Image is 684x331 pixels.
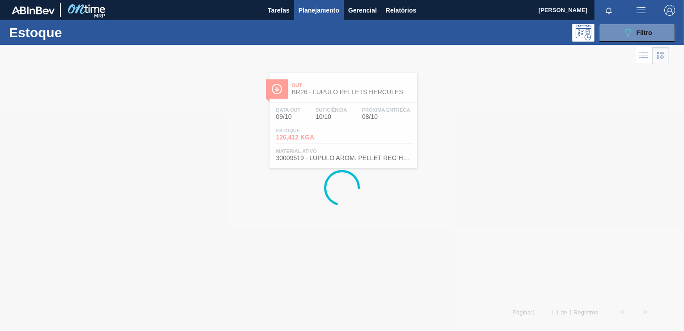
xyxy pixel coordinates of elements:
[572,24,594,42] div: Pogramando: nenhum usuário selecionado
[594,4,623,17] button: Notificações
[386,5,416,16] span: Relatórios
[599,24,675,42] button: Filtro
[636,5,646,16] img: userActions
[9,27,137,38] h1: Estoque
[299,5,339,16] span: Planejamento
[348,5,377,16] span: Gerencial
[268,5,290,16] span: Tarefas
[637,29,652,36] span: Filtro
[12,6,55,14] img: TNhmsLtSVTkK8tSr43FrP2fwEKptu5GPRR3wAAAABJRU5ErkJggg==
[664,5,675,16] img: Logout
